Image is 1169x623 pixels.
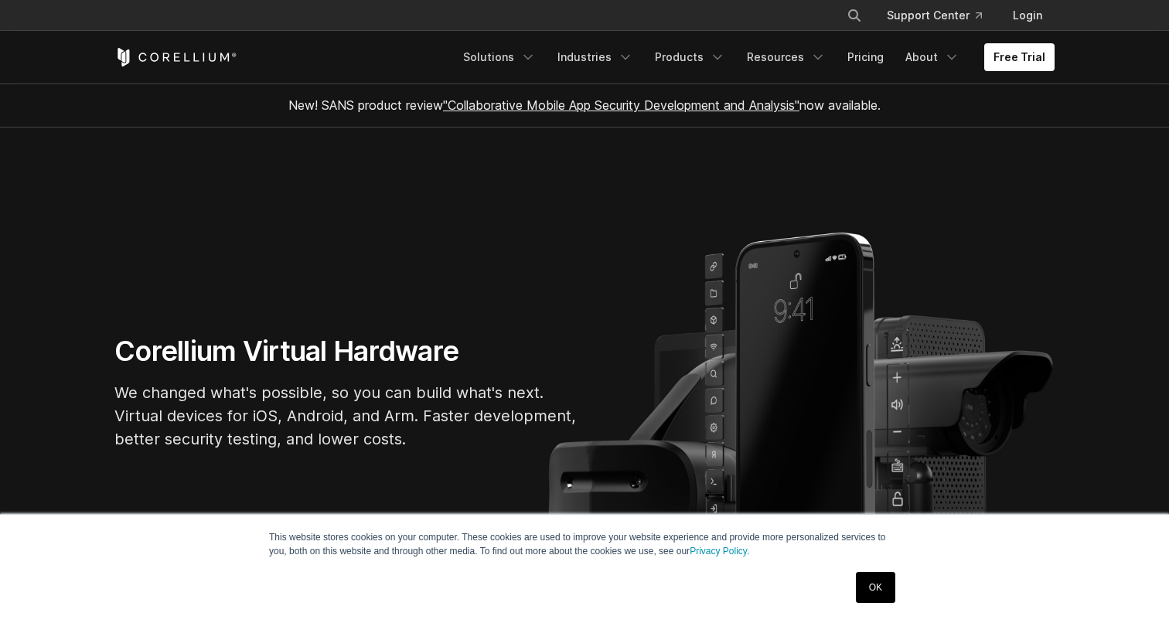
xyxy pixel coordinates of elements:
[1000,2,1055,29] a: Login
[856,572,895,603] a: OK
[840,2,868,29] button: Search
[114,48,237,66] a: Corellium Home
[269,530,900,558] p: This website stores cookies on your computer. These cookies are used to improve your website expe...
[288,97,881,113] span: New! SANS product review now available.
[114,381,578,451] p: We changed what's possible, so you can build what's next. Virtual devices for iOS, Android, and A...
[828,2,1055,29] div: Navigation Menu
[114,334,578,369] h1: Corellium Virtual Hardware
[548,43,642,71] a: Industries
[838,43,893,71] a: Pricing
[454,43,1055,71] div: Navigation Menu
[454,43,545,71] a: Solutions
[690,546,749,557] a: Privacy Policy.
[738,43,835,71] a: Resources
[443,97,799,113] a: "Collaborative Mobile App Security Development and Analysis"
[984,43,1055,71] a: Free Trial
[874,2,994,29] a: Support Center
[896,43,969,71] a: About
[646,43,734,71] a: Products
